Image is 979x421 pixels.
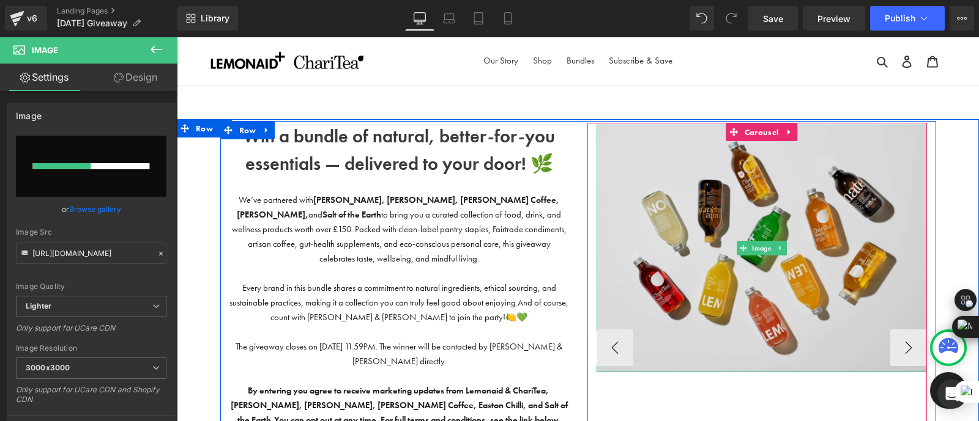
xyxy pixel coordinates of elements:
b: 3000x3000 [26,363,70,372]
a: Bundles [384,15,423,33]
strong: By entering you agree to receive marketing updates from Lemonaid & ChariTea, [PERSON_NAME], [PERS... [54,348,391,389]
b: Lighter [26,301,51,310]
a: v6 [5,6,47,31]
strong: Salt of the Earth [146,172,204,183]
input: Link [16,243,166,264]
div: v6 [24,10,40,26]
button: More [950,6,974,31]
span: Library [201,13,229,24]
button: Redo [719,6,743,31]
span: Carousel [565,86,605,104]
span: Bundles [390,18,417,31]
span: [DATE] Giveaway [57,18,127,28]
img: Lemonaid &amp; ChariTea [34,15,187,32]
div: Image Src [16,228,166,236]
a: Our Story [300,15,348,33]
span: Preview [817,12,851,25]
a: Tablet [464,6,493,31]
button: Publish [870,6,945,31]
a: Expand / Collapse [605,86,620,104]
div: Only support for UCare CDN and Shopify CDN [16,385,166,412]
span: Save [763,12,783,25]
div: Only support for UCare CDN [16,323,166,341]
span: Shop [356,18,375,31]
a: Design [91,64,180,91]
a: Desktop [405,6,434,31]
div: Image [16,104,42,121]
span: Every brand in this bundle shares a commitment to natural ingredients, ethical sourcing, and sust... [53,246,379,271]
div: Image Quality [16,282,166,291]
div: or [16,203,166,216]
span: . [54,348,391,389]
a: Subscribe & Save [426,15,502,33]
a: Browse gallery [69,199,121,220]
a: Expand / Collapse [597,204,609,219]
a: Preview [803,6,865,31]
span: We’ve partnered with and to bring you a curated collection of food, drink, and wellness products ... [55,158,390,227]
a: New Library [177,6,238,31]
span: Image [573,204,597,219]
span: Image [32,45,58,55]
a: Laptop [434,6,464,31]
a: Shop [350,15,381,33]
div: Image Resolution [16,344,166,353]
strong: You can opt out at any time. For full terms and conditions, see the link below [97,378,382,389]
a: Landing Pages [57,6,177,16]
a: Expand / Collapse [82,84,98,103]
span: Row [59,84,83,103]
button: Undo [690,6,714,31]
strong: [PERSON_NAME], [PERSON_NAME], [PERSON_NAME] Coffee, [PERSON_NAME], [60,158,382,183]
span: Subscribe & Save [432,18,496,31]
span: The giveaway closes on [DATE] 11.59PM. The winner will be contacted by [PERSON_NAME] & [PERSON_NA... [59,304,385,330]
span: Our Story [307,18,341,31]
div: Open Intercom Messenger [937,379,967,409]
b: Win a bundle of natural, better-for-you essentials — delivered to your door! 🌿 [66,88,378,139]
a: Mobile [493,6,523,31]
span: Publish [885,13,915,23]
